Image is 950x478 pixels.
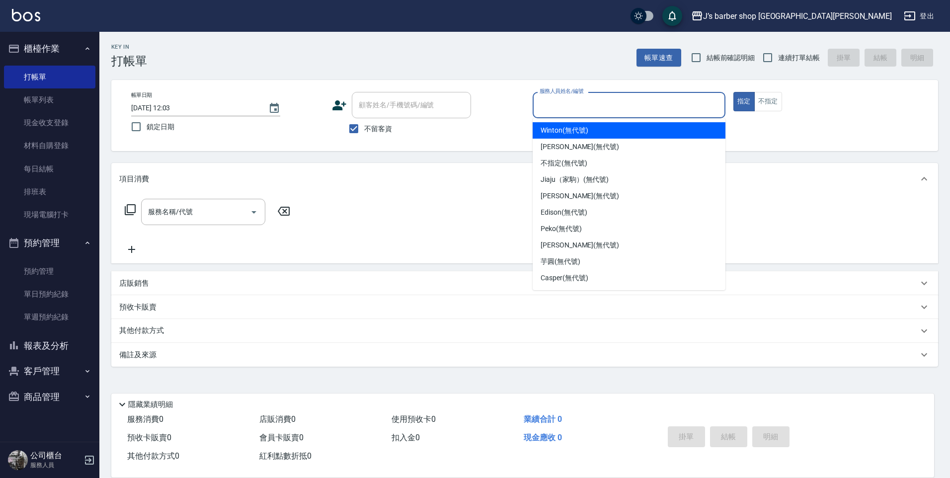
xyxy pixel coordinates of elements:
p: 服務人員 [30,461,81,470]
img: Person [8,450,28,470]
a: 打帳單 [4,66,95,88]
h3: 打帳單 [111,54,147,68]
span: 連續打單結帳 [778,53,820,63]
label: 服務人員姓名/編號 [540,87,583,95]
button: J’s barber shop [GEOGRAPHIC_DATA][PERSON_NAME] [687,6,896,26]
span: Edison (無代號) [541,207,587,218]
input: YYYY/MM/DD hh:mm [131,100,258,116]
a: 帳單列表 [4,88,95,111]
p: 預收卡販賣 [119,302,157,313]
button: 不指定 [754,92,782,111]
span: 其他付款方式 0 [127,451,179,461]
a: 材料自購登錄 [4,134,95,157]
span: 現金應收 0 [524,433,562,442]
span: 業績合計 0 [524,414,562,424]
div: 店販銷售 [111,271,938,295]
div: 其他付款方式 [111,319,938,343]
h2: Key In [111,44,147,50]
p: 其他付款方式 [119,325,169,336]
span: Winton (無代號) [541,125,588,136]
span: [PERSON_NAME] (無代號) [541,142,619,152]
button: 報表及分析 [4,333,95,359]
span: Jiaju（家駒） (無代號) [541,174,609,185]
span: 扣入金 0 [392,433,420,442]
span: 芋圓 (無代號) [541,256,580,267]
span: [PERSON_NAME] (無代號) [541,191,619,201]
span: 不留客資 [364,124,392,134]
label: 帳單日期 [131,91,152,99]
span: 鎖定日期 [147,122,174,132]
span: Peko (無代號) [541,224,582,234]
span: 不指定 (無代號) [541,158,587,168]
button: 櫃檯作業 [4,36,95,62]
div: 預收卡販賣 [111,295,938,319]
a: 預約管理 [4,260,95,283]
img: Logo [12,9,40,21]
h5: 公司櫃台 [30,451,81,461]
span: 結帳前確認明細 [707,53,755,63]
button: Choose date, selected date is 2025-08-22 [262,96,286,120]
span: 服務消費 0 [127,414,163,424]
div: J’s barber shop [GEOGRAPHIC_DATA][PERSON_NAME] [703,10,892,22]
div: 項目消費 [111,163,938,195]
a: 現場電腦打卡 [4,203,95,226]
a: 單週預約紀錄 [4,306,95,328]
button: 帳單速查 [636,49,681,67]
p: 隱藏業績明細 [128,399,173,410]
p: 項目消費 [119,174,149,184]
div: 備註及來源 [111,343,938,367]
span: 紅利點數折抵 0 [259,451,312,461]
button: 預約管理 [4,230,95,256]
a: 現金收支登錄 [4,111,95,134]
span: 使用預收卡 0 [392,414,436,424]
span: 會員卡販賣 0 [259,433,304,442]
p: 店販銷售 [119,278,149,289]
button: 指定 [733,92,755,111]
button: Open [246,204,262,220]
a: 每日結帳 [4,158,95,180]
span: [PERSON_NAME] (無代號) [541,240,619,250]
span: 店販消費 0 [259,414,296,424]
button: 客戶管理 [4,358,95,384]
span: Casper (無代號) [541,273,588,283]
button: 登出 [900,7,938,25]
span: 預收卡販賣 0 [127,433,171,442]
button: save [662,6,682,26]
a: 單日預約紀錄 [4,283,95,306]
p: 備註及來源 [119,350,157,360]
button: 商品管理 [4,384,95,410]
a: 排班表 [4,180,95,203]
